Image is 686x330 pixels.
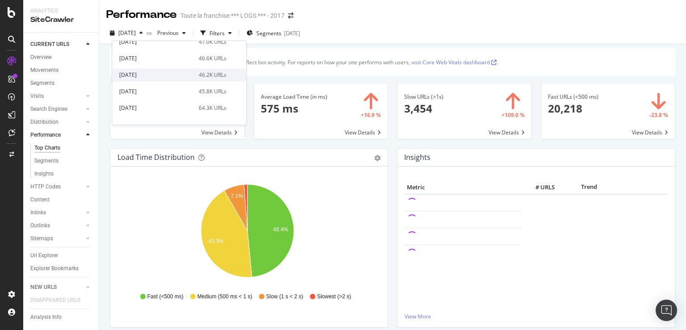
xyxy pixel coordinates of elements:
div: 64.1K URLs [199,121,226,129]
span: Medium (500 ms < 1 s) [197,293,252,301]
a: Overview [30,53,92,62]
a: Sitemaps [30,234,84,243]
th: Metric [405,181,521,194]
span: Slow (1 s < 2 s) [266,293,303,301]
div: NEW URLS [30,283,57,292]
a: Segments [34,156,92,166]
button: Filters [197,26,235,40]
div: 46.2K URLs [199,71,226,79]
div: [DATE] [119,88,193,96]
a: Analysis Info [30,313,92,322]
div: Explorer Bookmarks [30,264,79,273]
div: SiteCrawler [30,15,92,25]
a: Search Engines [30,104,84,114]
div: Segments [30,79,54,88]
th: # URLS [521,181,557,194]
div: Outlinks [30,221,50,230]
div: [DATE] [119,104,193,112]
div: Sitemaps [30,234,53,243]
div: 45.8K URLs [199,88,226,96]
span: Fast (<500 ms) [147,293,184,301]
a: Distribution [30,117,84,127]
div: Inlinks [30,208,46,217]
div: Load Time Distribution [117,153,195,162]
button: [DATE] [106,26,146,40]
span: Segments [256,29,281,37]
a: Performance [30,130,84,140]
div: Analysis Info [30,313,62,322]
div: Overview [30,53,52,62]
div: 46.6K URLs [199,54,226,63]
div: 64.3K URLs [199,104,226,112]
text: 7.1% [231,193,243,199]
a: CURRENT URLS [30,40,84,49]
div: [DATE] [284,29,300,37]
button: Previous [154,26,189,40]
a: Visits [30,92,84,101]
a: Insights [34,169,92,179]
text: 48.4% [273,226,288,233]
div: Performance [106,7,177,22]
span: 2025 Sep. 1st [118,29,136,37]
div: Search Engines [30,104,67,114]
a: HTTP Codes [30,182,84,192]
div: Toute la franchise *** LOGS *** - 2017 [180,11,284,20]
span: Previous [154,29,179,37]
div: HTTP Codes [30,182,61,192]
h4: Insights [404,151,431,163]
div: Visits [30,92,44,101]
div: Movements [30,66,59,75]
a: visit Core Web Vitals dashboard . [411,58,498,66]
div: gear [374,155,381,161]
div: Open Intercom Messenger [656,300,677,321]
th: Trend [557,181,621,194]
div: [DATE] [119,71,193,79]
div: Distribution [30,117,59,127]
a: Segments [30,79,92,88]
div: Analytics [30,7,92,15]
a: DISAPPEARED URLS [30,296,89,305]
svg: A chart. [117,181,377,284]
div: Url Explorer [30,251,58,260]
a: View More [405,313,668,320]
a: Top Charts [34,143,92,153]
div: CURRENT URLS [30,40,69,49]
a: Movements [30,66,92,75]
div: The performance reports in this section reflect bot activity. For reports on how your site perfor... [141,58,498,66]
a: NEW URLS [30,283,84,292]
div: 47.0K URLs [199,38,226,46]
a: Outlinks [30,221,84,230]
div: [DATE] [119,121,193,129]
div: [DATE] [119,38,193,46]
a: Content [30,195,92,205]
div: Filters [209,29,225,37]
div: Segments [34,156,59,166]
div: Performance [30,130,61,140]
a: Explorer Bookmarks [30,264,92,273]
a: Url Explorer [30,251,92,260]
div: arrow-right-arrow-left [288,13,293,19]
a: Inlinks [30,208,84,217]
div: DISAPPEARED URLS [30,296,80,305]
div: Content [30,195,50,205]
div: [DATE] [119,54,193,63]
div: Top Charts [34,143,60,153]
span: vs [146,29,154,37]
text: 43.3% [209,238,224,244]
button: Segments[DATE] [243,26,304,40]
span: Slowest (>2 s) [317,293,351,301]
div: Insights [34,169,54,179]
